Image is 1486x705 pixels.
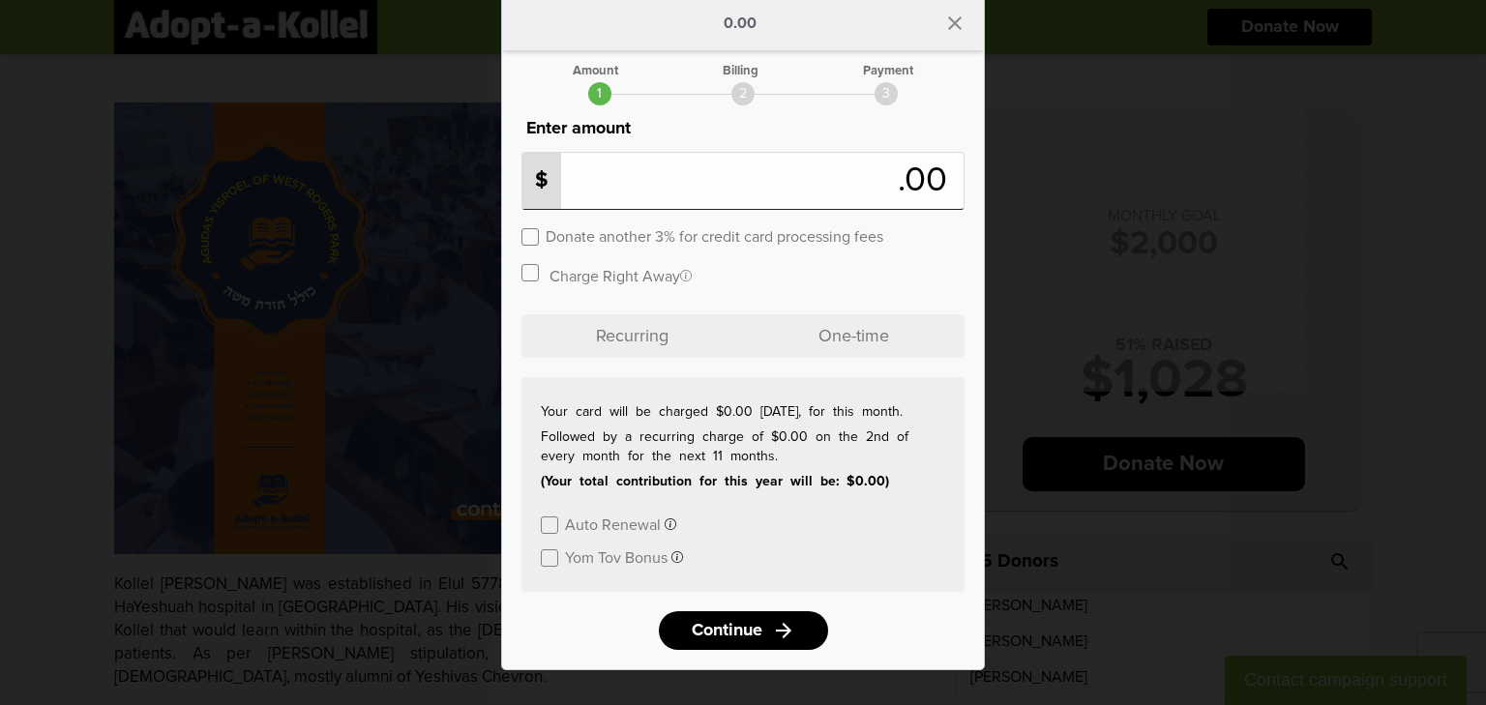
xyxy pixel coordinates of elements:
div: 2 [731,82,755,105]
span: Continue [692,622,762,639]
label: Yom Tov Bonus [565,547,668,566]
button: Auto Renewal [565,514,676,533]
button: Yom Tov Bonus [565,547,683,566]
div: Payment [863,65,913,77]
p: Recurring [521,314,743,358]
div: Amount [573,65,618,77]
p: 0.00 [724,15,757,31]
p: (Your total contribution for this year will be: $0.00) [541,472,945,491]
div: Billing [723,65,758,77]
label: Auto Renewal [565,514,661,533]
p: Enter amount [521,115,965,142]
div: 3 [875,82,898,105]
p: $ [522,153,561,209]
label: Charge Right Away [550,266,692,284]
p: Your card will be charged $0.00 [DATE], for this month. [541,402,945,422]
a: Continuearrow_forward [659,611,828,650]
i: close [943,12,966,35]
p: One-time [743,314,965,358]
p: Followed by a recurring charge of $0.00 on the 2nd of every month for the next 11 months. [541,427,945,466]
i: arrow_forward [772,619,795,642]
label: Donate another 3% for credit card processing fees [546,226,883,245]
div: 1 [588,82,611,105]
span: .00 [898,163,957,198]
